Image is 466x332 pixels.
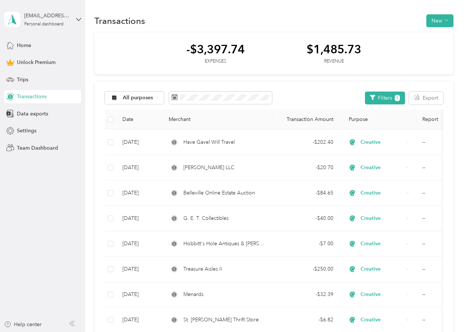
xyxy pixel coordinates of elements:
div: - $202.40 [279,138,333,146]
div: [EMAIL_ADDRESS][DOMAIN_NAME] [24,12,70,19]
div: - $6.82 [279,316,333,324]
td: [DATE] [116,282,163,307]
span: [PERSON_NAME] LLC [183,164,234,172]
div: - $7.00 [279,240,333,248]
td: [DATE] [116,257,163,282]
span: Creative [361,316,404,324]
iframe: Everlance-gr Chat Button Frame [425,291,466,332]
div: $1,485.73 [307,43,361,56]
span: Purpose [345,116,368,122]
div: - $32.39 [279,290,333,299]
span: Trips [17,76,28,83]
div: -$3,397.74 [186,43,245,56]
span: Creative [361,240,404,248]
span: Creative [361,164,404,172]
div: - $20.70 [279,164,333,172]
div: - $250.00 [279,265,333,273]
button: Export [409,92,443,104]
th: Date [116,110,163,130]
span: Creative [361,214,404,222]
span: Team Dashboard [17,144,58,152]
span: Transactions [17,93,47,100]
div: - $84.65 [279,189,333,197]
div: Expenses [186,58,245,65]
span: Home [17,42,31,49]
h1: Transactions [94,17,145,25]
span: Creative [361,290,404,299]
span: Settings [17,127,36,135]
th: Transaction Amount [273,110,339,130]
span: St. [PERSON_NAME] Thrift Store [183,316,259,324]
div: Personal dashboard [24,22,64,26]
span: Unlock Premium [17,58,55,66]
td: [DATE] [116,181,163,206]
span: All purposes [123,95,153,100]
th: Merchant [163,110,273,130]
span: Treasure Aisles II [183,265,222,273]
span: 1 [395,95,400,101]
div: Revenue [307,58,361,65]
button: Filters1 [365,92,405,104]
td: [DATE] [116,231,163,257]
td: [DATE] [116,206,163,231]
span: Creative [361,138,404,146]
td: [DATE] [116,155,163,181]
span: Have Gavel Will Travel [183,138,235,146]
span: Menards [183,290,204,299]
span: Data exports [17,110,48,118]
span: Creative [361,265,404,273]
button: New [426,14,454,27]
td: [DATE] [116,130,163,155]
span: G. E. T. Collectibles [183,214,229,222]
span: Belleville Online Estate Auction [183,189,255,197]
span: Hobbitt's Hole Antiques & [PERSON_NAME]'s Estate Sales [183,240,267,248]
button: Help center [4,321,42,328]
span: Creative [361,189,404,197]
div: - $40.00 [279,214,333,222]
